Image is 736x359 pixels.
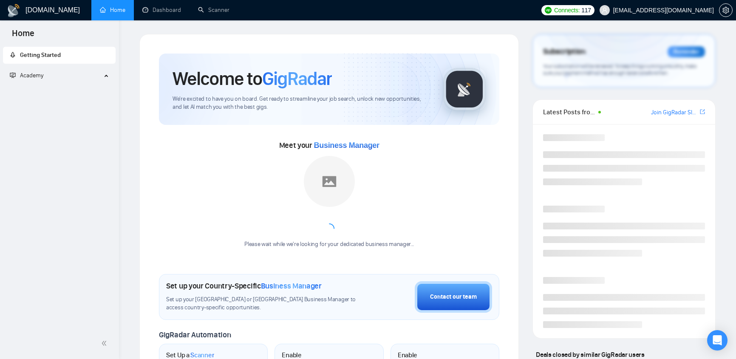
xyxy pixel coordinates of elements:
div: Reminder [668,46,705,57]
span: double-left [101,339,110,348]
span: fund-projection-screen [10,72,16,78]
span: Latest Posts from the GigRadar Community [543,107,596,117]
span: Getting Started [20,51,61,59]
span: Home [5,27,41,45]
span: 117 [581,6,591,15]
a: searchScanner [198,6,229,14]
span: GigRadar Automation [159,330,231,339]
a: Join GigRadar Slack Community [651,108,698,117]
span: Academy [10,72,43,79]
span: Connects: [554,6,580,15]
span: Set up your [GEOGRAPHIC_DATA] or [GEOGRAPHIC_DATA] Business Manager to access country-specific op... [166,296,362,312]
img: logo [7,4,20,17]
span: Business Manager [261,281,322,291]
span: We're excited to have you on board. Get ready to streamline your job search, unlock new opportuni... [173,95,430,111]
h1: Welcome to [173,67,332,90]
span: user [602,7,608,13]
img: upwork-logo.png [545,7,552,14]
img: placeholder.png [304,156,355,207]
span: loading [323,223,335,235]
div: Open Intercom Messenger [707,330,728,351]
span: export [700,108,705,115]
div: Please wait while we're looking for your dedicated business manager... [239,240,419,249]
h1: Set up your Country-Specific [166,281,322,291]
span: rocket [10,52,16,58]
span: GigRadar [262,67,332,90]
a: homeHome [100,6,125,14]
span: Business Manager [314,141,379,150]
button: setting [719,3,733,17]
span: Academy [20,72,43,79]
a: export [700,108,705,116]
button: Contact our team [415,281,492,313]
span: Subscription [543,45,585,59]
div: Contact our team [430,292,477,302]
a: setting [719,7,733,14]
span: Your subscription will be renewed. To keep things running smoothly, make sure your payment method... [543,63,696,76]
a: dashboardDashboard [142,6,181,14]
li: Getting Started [3,47,116,64]
img: gigradar-logo.png [443,68,486,110]
span: Meet your [279,141,379,150]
